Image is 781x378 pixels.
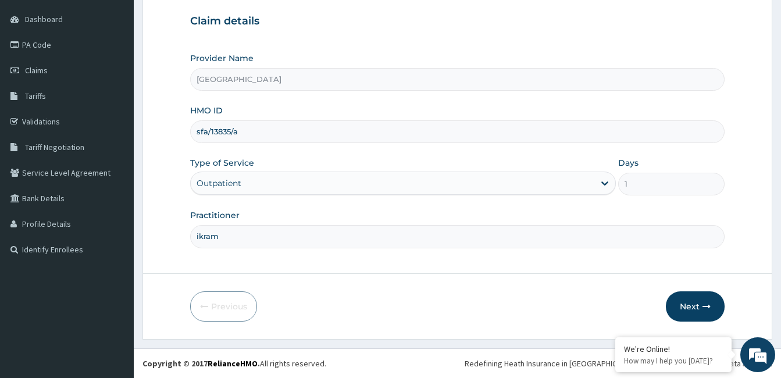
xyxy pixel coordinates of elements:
[190,120,725,143] input: Enter HMO ID
[465,358,772,369] div: Redefining Heath Insurance in [GEOGRAPHIC_DATA] using Telemedicine and Data Science!
[208,358,258,369] a: RelianceHMO
[624,344,723,354] div: We're Online!
[190,52,254,64] label: Provider Name
[197,177,241,189] div: Outpatient
[190,157,254,169] label: Type of Service
[25,91,46,101] span: Tariffs
[67,115,161,232] span: We're online!
[190,291,257,322] button: Previous
[624,356,723,366] p: How may I help you today?
[190,105,223,116] label: HMO ID
[6,254,222,294] textarea: Type your message and hit 'Enter'
[134,348,781,378] footer: All rights reserved.
[666,291,725,322] button: Next
[60,65,195,80] div: Chat with us now
[190,225,725,248] input: Enter Name
[190,209,240,221] label: Practitioner
[190,15,725,28] h3: Claim details
[191,6,219,34] div: Minimize live chat window
[22,58,47,87] img: d_794563401_company_1708531726252_794563401
[142,358,260,369] strong: Copyright © 2017 .
[618,157,639,169] label: Days
[25,65,48,76] span: Claims
[25,142,84,152] span: Tariff Negotiation
[25,14,63,24] span: Dashboard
